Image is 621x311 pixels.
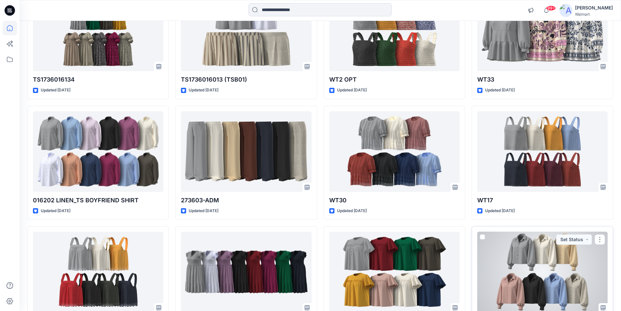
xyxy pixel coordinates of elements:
[189,87,218,94] p: Updated [DATE]
[485,87,515,94] p: Updated [DATE]
[559,4,572,17] img: avatar
[41,87,70,94] p: Updated [DATE]
[181,111,311,192] a: 273603-ADM
[575,12,613,17] div: Walmart
[546,6,556,11] span: 99+
[329,75,460,84] p: WT2 OPT
[181,196,311,205] p: 273603-ADM
[181,75,311,84] p: TS1736016013 (TSB01)
[477,196,608,205] p: WT17
[337,208,367,214] p: Updated [DATE]
[33,75,163,84] p: TS1736016134
[485,208,515,214] p: Updated [DATE]
[33,111,163,192] a: 016202 LINEN_TS BOYFRIEND SHIRT
[329,111,460,192] a: WT30
[329,196,460,205] p: WT30
[337,87,367,94] p: Updated [DATE]
[575,4,613,12] div: [PERSON_NAME]
[477,111,608,192] a: WT17
[477,75,608,84] p: WT33
[33,196,163,205] p: 016202 LINEN_TS BOYFRIEND SHIRT
[41,208,70,214] p: Updated [DATE]
[189,208,218,214] p: Updated [DATE]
